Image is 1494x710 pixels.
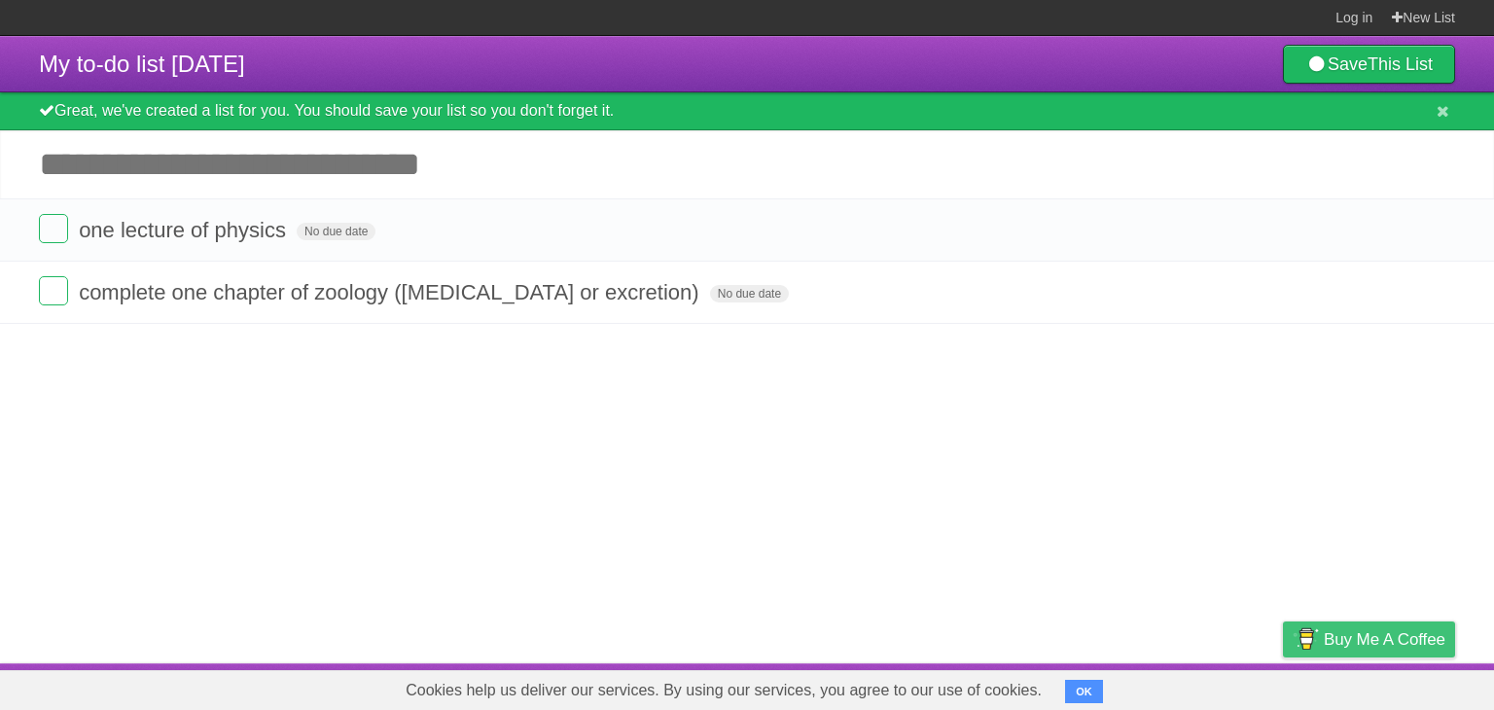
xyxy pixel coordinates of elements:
[79,280,703,304] span: complete one chapter of zoology ([MEDICAL_DATA] or excretion)
[1024,668,1065,705] a: About
[386,671,1061,710] span: Cookies help us deliver our services. By using our services, you agree to our use of cookies.
[39,214,68,243] label: Done
[1324,622,1445,657] span: Buy me a coffee
[1088,668,1167,705] a: Developers
[79,218,291,242] span: one lecture of physics
[1283,45,1455,84] a: SaveThis List
[1333,668,1455,705] a: Suggest a feature
[39,51,245,77] span: My to-do list [DATE]
[710,285,789,302] span: No due date
[1192,668,1234,705] a: Terms
[1258,668,1308,705] a: Privacy
[1065,680,1103,703] button: OK
[1283,621,1455,657] a: Buy me a coffee
[1368,54,1433,74] b: This List
[297,223,375,240] span: No due date
[1293,622,1319,656] img: Buy me a coffee
[39,276,68,305] label: Done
